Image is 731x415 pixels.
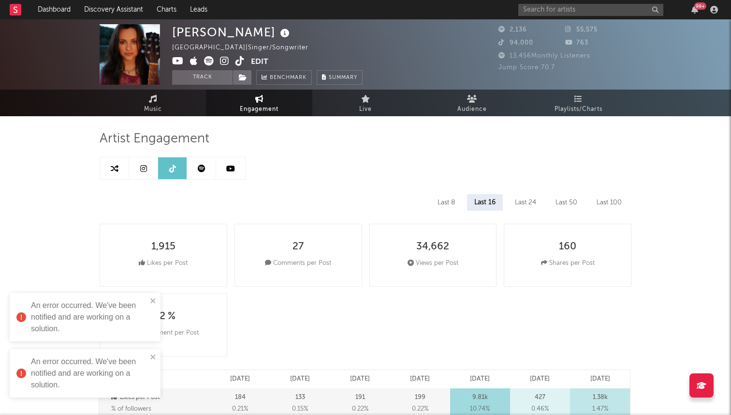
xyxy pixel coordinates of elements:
span: 2,136 [498,27,527,33]
a: Benchmark [256,70,312,85]
div: Last 100 [589,194,629,211]
a: Music [100,90,206,116]
span: Audience [457,104,487,115]
div: Likes per Post [139,258,188,269]
div: Engagement per Post [128,327,199,339]
button: Edit [251,56,268,68]
span: Engagement [240,104,278,115]
span: Music [144,104,162,115]
div: Last 50 [548,194,585,211]
button: Track [172,70,233,85]
div: Last 24 [508,194,543,211]
span: 10.74 % [470,403,490,415]
input: Search for artists [518,4,663,16]
span: 1.47 % [592,403,608,415]
span: 0.15 % [292,403,308,415]
div: 99 + [694,2,706,10]
span: 13,456 Monthly Listeners [498,53,590,59]
span: 55,575 [565,27,598,33]
button: close [150,297,157,306]
div: Comments per Post [265,258,331,269]
button: 99+ [691,6,698,14]
div: [PERSON_NAME] [172,24,292,40]
div: An error occurred. We've been notified and are working on a solution. [31,356,147,391]
p: [DATE] [350,373,370,385]
p: 1.38k [593,392,608,403]
span: 0.22 % [412,403,428,415]
div: 6.2 % [151,311,175,323]
p: 184 [235,392,246,403]
a: Live [312,90,419,116]
span: 763 [565,40,588,46]
button: Summary [317,70,363,85]
span: 0.22 % [352,403,368,415]
p: [DATE] [230,373,250,385]
p: 9.81k [472,392,488,403]
div: 160 [559,241,576,253]
span: Benchmark [270,72,307,84]
a: Playlists/Charts [525,90,631,116]
div: Shares per Post [541,258,595,269]
span: Live [359,104,372,115]
p: [DATE] [590,373,610,385]
p: 199 [415,392,425,403]
p: [DATE] [470,373,490,385]
p: [DATE] [530,373,550,385]
span: Playlists/Charts [555,104,602,115]
div: [GEOGRAPHIC_DATA] | Singer/Songwriter [172,42,320,54]
a: Audience [419,90,525,116]
div: Last 8 [430,194,462,211]
div: Views per Post [408,258,458,269]
span: Summary [329,75,357,80]
div: 34,662 [416,241,449,253]
span: Jump Score: 70.7 [498,64,555,71]
div: 1,915 [151,241,175,253]
p: [DATE] [410,373,430,385]
span: 0.21 % [232,403,248,415]
p: [DATE] [290,373,310,385]
p: 133 [295,392,305,403]
p: 191 [355,392,365,403]
span: 0.46 % [531,403,549,415]
button: close [150,353,157,362]
span: % of followers [111,406,151,412]
a: Engagement [206,90,312,116]
span: 94,000 [498,40,533,46]
p: 427 [535,392,545,403]
div: Last 16 [467,194,503,211]
div: 27 [292,241,304,253]
span: Artist Engagement [100,133,209,145]
div: An error occurred. We've been notified and are working on a solution. [31,300,147,335]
